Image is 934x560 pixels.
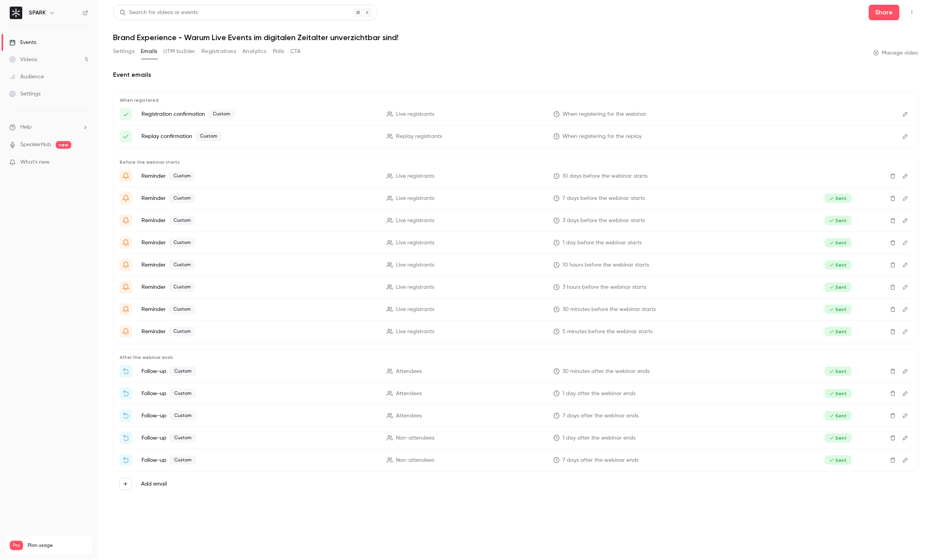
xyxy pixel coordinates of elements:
p: Before the webinar starts [120,159,912,165]
li: Jetzt exklusiven Platz sichern! [120,387,912,400]
p: Reminder [142,283,377,292]
p: Follow-up [142,456,377,465]
div: Events [9,39,36,46]
span: Non-attendees [396,456,434,465]
li: Bist du bereit? In wenigen Tagen starten wir gemeinsam! [120,214,912,227]
li: Danke fürs Dabeisein – das war erst der Anfang! [120,365,912,378]
span: 7 days after the webinar ends [563,456,639,465]
span: new [56,141,71,149]
li: Deine Anmeldung zum Webinar „Brand Experience – Warum Live Events im digitalen Zeitalter unverzic... [120,130,912,143]
span: 3 hours before the webinar starts [563,283,647,291]
p: Reminder [142,216,377,225]
span: Attendees [396,390,422,398]
p: Reminder [142,327,377,336]
span: Sent [825,260,852,270]
p: Follow-up [142,411,377,420]
p: Follow-up [142,433,377,443]
li: Heute ist es so weit – dein exklusives Webinar startet in Kürze! [120,281,912,293]
button: Edit [899,432,912,444]
span: Pro [10,541,23,550]
span: Sent [825,283,852,292]
button: Edit [899,130,912,143]
span: Custom [169,216,195,225]
span: Custom [169,260,195,270]
span: Sent [825,367,852,376]
button: Edit [899,214,912,227]
h1: Brand Experience - Warum Live Events im digitalen Zeitalter unverzichtbar sind! [113,33,918,42]
span: 1 day after the webinar ends [563,434,636,442]
span: Sent [825,411,852,420]
button: Polls [273,45,284,58]
span: Sent [825,305,852,314]
button: Delete [887,454,899,466]
span: 1 day after the webinar ends [563,390,636,398]
span: 10 days before the webinar starts [563,172,648,180]
button: Edit [899,108,912,120]
span: Live registrants [396,261,434,269]
li: Wir haben dich vermisst – komm uns doch besuchen! [120,432,912,444]
span: Sent [825,194,852,203]
span: Custom [169,238,195,247]
a: Manage video [874,49,918,57]
span: Custom [169,171,195,181]
span: Custom [195,132,222,141]
button: Analytics [242,45,267,58]
div: Settings [9,90,41,98]
p: Follow-up [142,367,377,376]
span: Custom [169,283,195,292]
button: Delete [887,170,899,182]
p: Registration confirmation [142,110,377,119]
button: Delete [887,432,899,444]
span: 7 days before the webinar starts [563,194,645,203]
p: Replay confirmation [142,132,377,141]
span: Custom [208,110,235,119]
p: Reminder [142,171,377,181]
span: Plan usage [28,542,88,549]
span: Sent [825,216,852,225]
button: Edit [899,192,912,205]
span: 30 minutes before the webinar starts [563,306,656,314]
button: Delete [887,259,899,271]
button: Edit [899,237,912,249]
button: Delete [887,192,899,205]
span: When registering for the replay [563,132,642,141]
button: Edit [899,281,912,293]
li: Bist du bereit? In wenigen Stunden starten wir gemeinsam! [120,237,912,249]
button: Delete [887,214,899,227]
div: Audience [9,73,44,81]
span: Sent [825,389,852,398]
span: 5 minutes before the webinar starts [563,328,653,336]
a: SpeakerHub [20,141,51,149]
button: Edit [899,303,912,316]
li: Heute ist es so weit – dein exklusives Webinar startet in Kürze! [120,259,912,271]
p: Reminder [142,260,377,270]
span: 10 hours before the webinar starts [563,261,649,269]
span: Custom [170,411,196,420]
button: Delete [887,237,899,249]
button: Delete [887,303,899,316]
button: Delete [887,281,899,293]
button: Edit [899,365,912,378]
span: Custom [169,194,195,203]
li: help-dropdown-opener [9,123,88,131]
img: SPARK [10,7,22,19]
button: CTA [290,45,301,58]
span: Live registrants [396,283,434,291]
button: Delete [887,325,899,338]
button: Edit [899,170,912,182]
button: Delete [887,410,899,422]
li: Bist du bereit? In wenigen Tagen starten wir gemeinsam! [120,192,912,205]
span: Live registrants [396,306,434,314]
p: Reminder [142,305,377,314]
button: Edit [899,387,912,400]
span: 30 minutes after the webinar ends [563,367,650,376]
span: Custom [170,456,196,465]
button: Registrations [202,45,236,58]
li: Webinar verpasst? Wir hätten da noch was für dich! [120,454,912,466]
span: Help [20,123,32,131]
h2: Event emails [113,70,918,79]
button: Emails [141,45,157,58]
span: 3 days before the webinar starts [563,217,645,225]
h6: SPARK [29,9,46,17]
button: Edit [899,454,912,466]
